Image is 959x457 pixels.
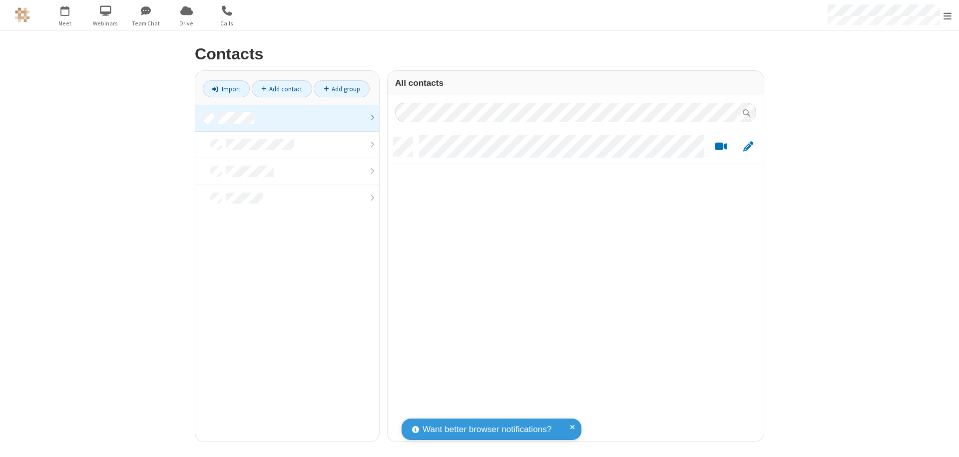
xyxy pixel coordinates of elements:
span: Webinars [87,19,124,28]
span: Team Chat [127,19,165,28]
span: Want better browser notifications? [423,423,551,436]
h3: All contacts [395,78,756,88]
a: Add contact [252,80,312,97]
div: grid [388,130,764,442]
h2: Contacts [195,45,764,63]
span: Calls [208,19,246,28]
span: Meet [46,19,84,28]
span: Drive [168,19,205,28]
img: QA Selenium DO NOT DELETE OR CHANGE [15,7,30,22]
a: Import [203,80,250,97]
button: Edit [738,141,758,153]
button: Start a video meeting [711,141,731,153]
a: Add group [314,80,370,97]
